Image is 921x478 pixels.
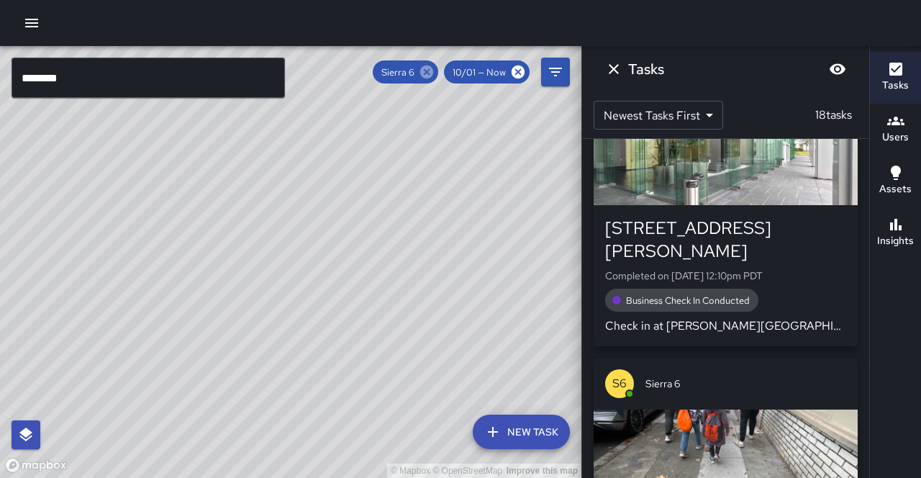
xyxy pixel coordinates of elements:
span: Sierra 6 [373,66,423,78]
span: Business Check In Conducted [617,294,758,307]
span: 10/01 — Now [444,66,514,78]
button: Insights [870,207,921,259]
button: Assets [870,155,921,207]
h6: Tasks [882,78,909,94]
p: 18 tasks [809,107,858,124]
div: Newest Tasks First [594,101,723,130]
button: Users [870,104,921,155]
button: Dismiss [599,55,628,84]
p: S6 [612,375,627,392]
h6: Insights [877,233,914,249]
h6: Users [882,130,909,145]
button: Filters [541,58,570,86]
div: [STREET_ADDRESS][PERSON_NAME] [605,217,846,263]
button: Tasks [870,52,921,104]
span: Sierra 6 [645,376,846,391]
div: 10/01 — Now [444,60,530,84]
div: Sierra 6 [373,60,438,84]
h6: Tasks [628,58,664,81]
p: Completed on [DATE] 12:10pm PDT [605,269,846,283]
p: Check in at [PERSON_NAME][GEOGRAPHIC_DATA]. I was advised that everything is going good. Code 4 [605,317,846,335]
button: S6Sierra 6[STREET_ADDRESS][PERSON_NAME]Completed on [DATE] 12:10pm PDTBusiness Check In Conducted... [594,53,858,346]
button: New Task [473,415,570,449]
h6: Assets [879,181,912,197]
button: Blur [823,55,852,84]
